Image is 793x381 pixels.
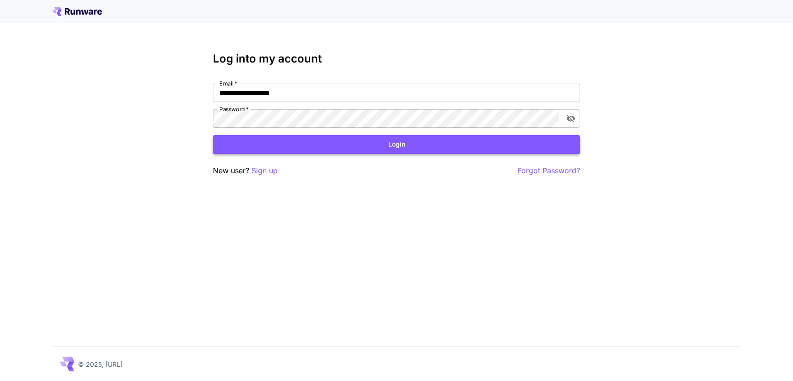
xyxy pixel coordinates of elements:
[213,135,580,154] button: Login
[213,165,278,176] p: New user?
[78,359,123,369] p: © 2025, [URL]
[219,80,237,87] label: Email
[219,105,249,113] label: Password
[518,165,580,176] button: Forgot Password?
[563,110,579,127] button: toggle password visibility
[251,165,278,176] button: Sign up
[213,52,580,65] h3: Log into my account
